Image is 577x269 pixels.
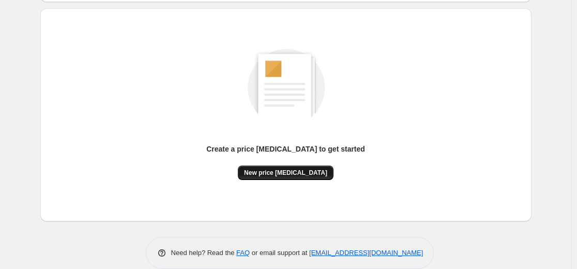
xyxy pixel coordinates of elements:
[309,249,423,257] a: [EMAIL_ADDRESS][DOMAIN_NAME]
[244,169,327,177] span: New price [MEDICAL_DATA]
[236,249,250,257] a: FAQ
[238,166,333,180] button: New price [MEDICAL_DATA]
[250,249,309,257] span: or email support at
[206,144,365,154] p: Create a price [MEDICAL_DATA] to get started
[171,249,237,257] span: Need help? Read the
